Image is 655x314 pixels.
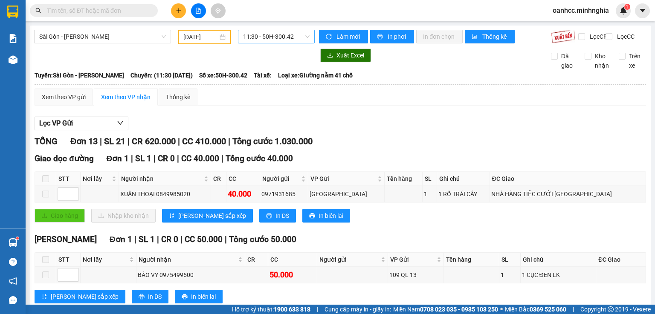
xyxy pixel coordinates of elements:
button: caret-down [635,3,650,18]
span: Lọc CR [586,32,609,41]
span: Miền Bắc [505,305,566,314]
div: 1 [424,189,435,199]
span: Người nhận [139,255,236,264]
button: bar-chartThống kê [465,30,515,43]
span: printer [309,213,315,220]
th: CC [226,172,260,186]
div: 40.000 [228,188,258,200]
span: Lọc CC [614,32,636,41]
button: downloadXuất Excel [320,49,371,62]
span: sort-ascending [41,294,47,300]
span: Giao dọc đường [35,154,94,163]
span: Đã giao [558,51,579,70]
span: Chuyến: (11:30 [DATE]) [130,71,193,80]
img: solution-icon [9,34,17,43]
span: [PERSON_NAME] [35,234,97,244]
button: downloadNhập kho nhận [91,209,156,223]
span: aim [215,8,221,14]
span: CC 410.000 [182,136,226,146]
button: plus [171,3,186,18]
span: Lọc VP Gửi [39,118,73,128]
span: copyright [608,306,614,312]
span: | [317,305,318,314]
div: 1 [501,270,519,280]
strong: 0708 023 035 - 0935 103 250 [420,306,498,313]
span: Trên xe [626,51,646,70]
span: oanhcc.minhnghia [546,5,616,16]
button: printerIn DS [259,209,296,223]
div: Xem theo VP gửi [42,92,86,102]
div: BẢO VY 0975499500 [138,270,243,280]
span: sync [326,34,333,40]
sup: 1 [16,237,19,240]
span: caret-down [639,7,646,14]
span: sort-ascending [169,213,175,220]
span: ⚪️ [500,308,503,311]
span: Kho nhận [591,51,612,70]
button: aim [211,3,226,18]
div: XUÂN THOẠI 0849985020 [120,189,209,199]
span: SL 1 [135,154,151,163]
th: Tên hàng [385,172,422,186]
button: printerIn DS [132,290,168,303]
span: CR 0 [158,154,175,163]
span: Nơi lấy [83,255,128,264]
span: SL 1 [139,234,155,244]
th: Ghi chú [521,253,597,267]
span: In DS [148,292,162,301]
th: SL [499,253,521,267]
span: CR 620.000 [132,136,176,146]
span: Người gửi [319,255,379,264]
th: Ghi chú [437,172,490,186]
span: Sài Gòn - Phan Rí [39,30,166,43]
button: sort-ascending[PERSON_NAME] sắp xếp [35,290,125,303]
span: | [228,136,230,146]
span: Người gửi [262,174,300,183]
th: ĐC Giao [596,253,646,267]
span: Hỗ trợ kỹ thuật: [232,305,310,314]
span: Xuất Excel [336,51,364,60]
button: Lọc VP Gửi [35,117,128,130]
img: warehouse-icon [9,55,17,64]
strong: 0369 525 060 [530,306,566,313]
span: TỔNG [35,136,58,146]
th: ĐC Giao [490,172,646,186]
div: 0971931685 [261,189,307,199]
td: NHÀ HÀNG TIỆC CƯỚI [GEOGRAPHIC_DATA] [490,186,646,203]
span: | [178,136,180,146]
span: printer [266,213,272,220]
button: uploadGiao hàng [35,209,85,223]
span: [PERSON_NAME] sắp xếp [51,292,119,301]
th: Tên hàng [444,253,499,267]
span: | [221,154,223,163]
span: | [131,154,133,163]
span: | [157,234,159,244]
span: VP Gửi [390,255,435,264]
span: | [177,154,179,163]
span: Đơn 1 [107,154,129,163]
sup: 1 [624,4,630,10]
img: warehouse-icon [9,238,17,247]
span: Thống kê [482,32,508,41]
span: printer [182,294,188,300]
span: In biên lai [191,292,216,301]
span: Tổng cước 50.000 [229,234,296,244]
span: search [35,8,41,14]
span: Làm mới [336,32,361,41]
span: In biên lai [319,211,343,220]
th: STT [56,172,81,186]
div: 109 QL 13 [389,270,442,280]
span: download [327,52,333,59]
span: Đơn 13 [70,136,98,146]
div: [GEOGRAPHIC_DATA] [310,189,383,199]
div: 1 RỔ TRÁI CÂY [438,189,488,199]
input: 11/09/2025 [183,32,217,42]
th: SL [423,172,437,186]
input: Tìm tên, số ĐT hoặc mã đơn [47,6,148,15]
span: 11:30 - 50H-300.42 [243,30,310,43]
span: | [225,234,227,244]
button: printerIn phơi [370,30,414,43]
button: sort-ascending[PERSON_NAME] sắp xếp [162,209,253,223]
span: down [117,120,124,126]
span: message [9,296,17,304]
